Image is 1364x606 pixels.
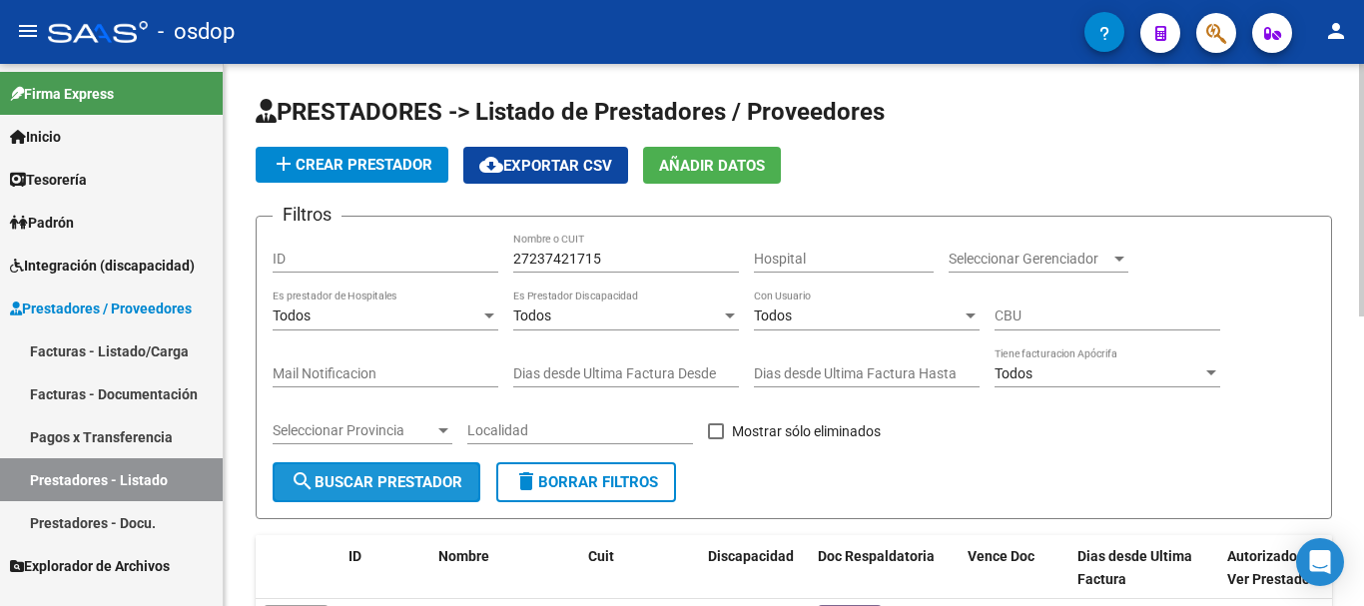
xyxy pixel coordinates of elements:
[256,98,885,126] span: PRESTADORES -> Listado de Prestadores / Proveedores
[463,147,628,184] button: Exportar CSV
[818,548,935,564] span: Doc Respaldatoria
[10,212,74,234] span: Padrón
[659,157,765,175] span: Añadir Datos
[810,535,960,601] datatable-header-cell: Doc Respaldatoria
[291,469,315,493] mat-icon: search
[438,548,489,564] span: Nombre
[272,156,432,174] span: Crear Prestador
[1069,535,1219,601] datatable-header-cell: Dias desde Ultima Factura
[348,548,361,564] span: ID
[341,535,430,601] datatable-header-cell: ID
[514,469,538,493] mat-icon: delete
[960,535,1069,601] datatable-header-cell: Vence Doc
[10,255,195,277] span: Integración (discapacidad)
[1219,535,1329,601] datatable-header-cell: Autorizados a Ver Prestador
[16,19,40,43] mat-icon: menu
[273,201,341,229] h3: Filtros
[514,473,658,491] span: Borrar Filtros
[1296,538,1344,586] div: Open Intercom Messenger
[496,462,676,502] button: Borrar Filtros
[10,126,61,148] span: Inicio
[10,83,114,105] span: Firma Express
[1227,548,1315,587] span: Autorizados a Ver Prestador
[430,535,580,601] datatable-header-cell: Nombre
[10,555,170,577] span: Explorador de Archivos
[273,422,434,439] span: Seleccionar Provincia
[273,462,480,502] button: Buscar Prestador
[1324,19,1348,43] mat-icon: person
[732,419,881,443] span: Mostrar sólo eliminados
[10,169,87,191] span: Tesorería
[949,251,1110,268] span: Seleccionar Gerenciador
[479,153,503,177] mat-icon: cloud_download
[513,307,551,323] span: Todos
[1077,548,1192,587] span: Dias desde Ultima Factura
[995,365,1032,381] span: Todos
[700,535,810,601] datatable-header-cell: Discapacidad
[754,307,792,323] span: Todos
[291,473,462,491] span: Buscar Prestador
[479,157,612,175] span: Exportar CSV
[256,147,448,183] button: Crear Prestador
[158,10,235,54] span: - osdop
[273,307,311,323] span: Todos
[272,152,296,176] mat-icon: add
[588,548,614,564] span: Cuit
[10,298,192,319] span: Prestadores / Proveedores
[708,548,794,564] span: Discapacidad
[643,147,781,184] button: Añadir Datos
[580,535,700,601] datatable-header-cell: Cuit
[968,548,1034,564] span: Vence Doc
